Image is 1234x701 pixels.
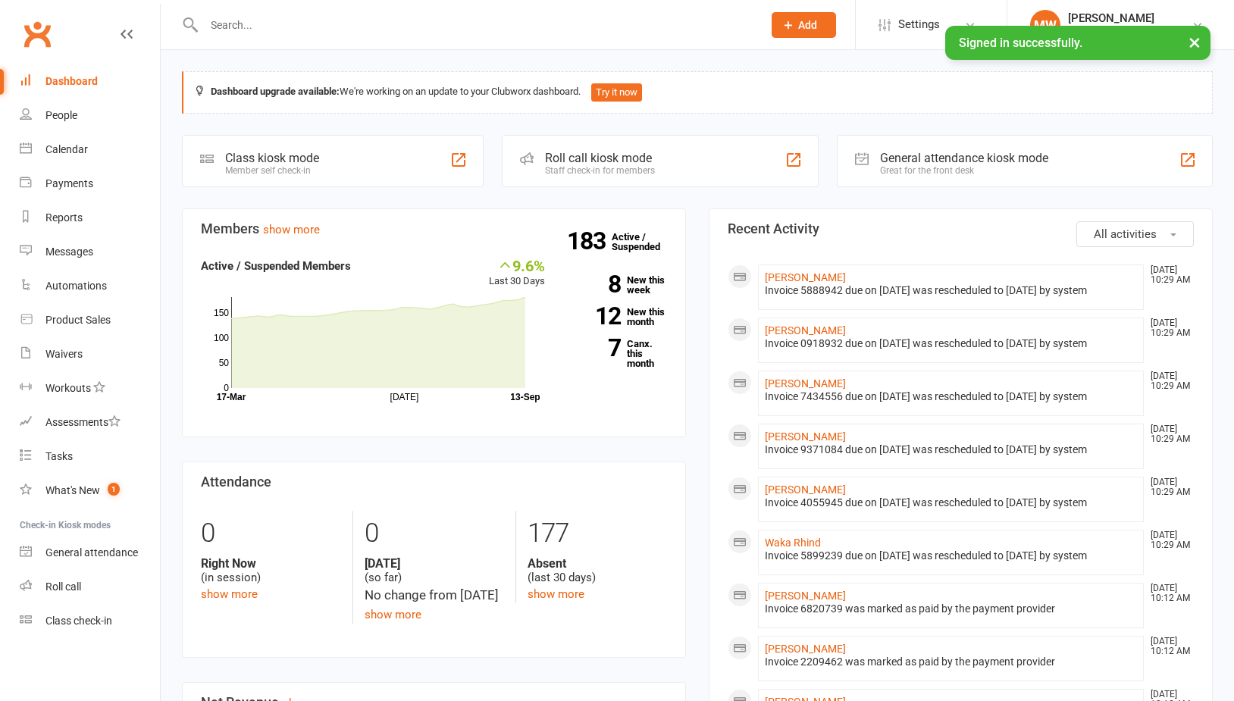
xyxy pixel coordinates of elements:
[20,303,160,337] a: Product Sales
[365,511,504,556] div: 0
[201,474,667,490] h3: Attendance
[765,284,1137,297] div: Invoice 5888942 due on [DATE] was rescheduled to [DATE] by system
[1143,371,1193,391] time: [DATE] 10:29 AM
[765,337,1137,350] div: Invoice 0918932 due on [DATE] was rescheduled to [DATE] by system
[1068,25,1154,39] div: Vision Muay Thai
[211,86,340,97] strong: Dashboard upgrade available:
[1143,530,1193,550] time: [DATE] 10:29 AM
[45,581,81,593] div: Roll call
[765,324,846,336] a: [PERSON_NAME]
[20,570,160,604] a: Roll call
[18,15,56,53] a: Clubworx
[201,511,341,556] div: 0
[20,235,160,269] a: Messages
[199,14,752,36] input: Search...
[45,280,107,292] div: Automations
[528,511,667,556] div: 177
[225,165,319,176] div: Member self check-in
[1143,265,1193,285] time: [DATE] 10:29 AM
[765,484,846,496] a: [PERSON_NAME]
[45,211,83,224] div: Reports
[108,483,120,496] span: 1
[1143,477,1193,497] time: [DATE] 10:29 AM
[765,377,846,390] a: [PERSON_NAME]
[765,643,846,655] a: [PERSON_NAME]
[568,273,621,296] strong: 8
[45,314,111,326] div: Product Sales
[45,615,112,627] div: Class check-in
[765,590,846,602] a: [PERSON_NAME]
[489,257,545,289] div: Last 30 Days
[528,556,667,585] div: (last 30 days)
[45,246,93,258] div: Messages
[765,496,1137,509] div: Invoice 4055945 due on [DATE] was rescheduled to [DATE] by system
[225,151,319,165] div: Class kiosk mode
[1143,584,1193,603] time: [DATE] 10:12 AM
[20,604,160,638] a: Class kiosk mode
[20,405,160,440] a: Assessments
[612,221,678,263] a: 183Active / Suspended
[45,484,100,496] div: What's New
[765,537,821,549] a: Waka Rhind
[20,167,160,201] a: Payments
[20,474,160,508] a: What's New1
[528,587,584,601] a: show more
[45,109,77,121] div: People
[365,556,504,571] strong: [DATE]
[765,390,1137,403] div: Invoice 7434556 due on [DATE] was rescheduled to [DATE] by system
[201,556,341,571] strong: Right Now
[20,337,160,371] a: Waivers
[1030,10,1060,40] div: MW
[1068,11,1154,25] div: [PERSON_NAME]
[20,201,160,235] a: Reports
[1143,318,1193,338] time: [DATE] 10:29 AM
[45,75,98,87] div: Dashboard
[728,221,1194,236] h3: Recent Activity
[365,608,421,621] a: show more
[365,585,504,606] div: No change from [DATE]
[545,151,655,165] div: Roll call kiosk mode
[545,165,655,176] div: Staff check-in for members
[765,549,1137,562] div: Invoice 5899239 due on [DATE] was rescheduled to [DATE] by system
[772,12,836,38] button: Add
[765,656,1137,668] div: Invoice 2209462 was marked as paid by the payment provider
[765,271,846,283] a: [PERSON_NAME]
[959,36,1082,50] span: Signed in successfully.
[201,556,341,585] div: (in session)
[568,305,621,327] strong: 12
[20,269,160,303] a: Automations
[20,64,160,99] a: Dashboard
[263,223,320,236] a: show more
[1076,221,1194,247] button: All activities
[1143,424,1193,444] time: [DATE] 10:29 AM
[568,307,667,327] a: 12New this month
[45,382,91,394] div: Workouts
[568,339,667,368] a: 7Canx. this month
[1181,26,1208,58] button: ×
[45,546,138,559] div: General attendance
[45,416,121,428] div: Assessments
[20,371,160,405] a: Workouts
[20,536,160,570] a: General attendance kiosk mode
[880,151,1048,165] div: General attendance kiosk mode
[365,556,504,585] div: (so far)
[798,19,817,31] span: Add
[20,440,160,474] a: Tasks
[201,221,667,236] h3: Members
[568,275,667,295] a: 8New this week
[591,83,642,102] button: Try it now
[20,99,160,133] a: People
[568,336,621,359] strong: 7
[1143,637,1193,656] time: [DATE] 10:12 AM
[201,259,351,273] strong: Active / Suspended Members
[567,230,612,252] strong: 183
[765,430,846,443] a: [PERSON_NAME]
[45,450,73,462] div: Tasks
[1094,227,1157,241] span: All activities
[20,133,160,167] a: Calendar
[45,348,83,360] div: Waivers
[182,71,1213,114] div: We're working on an update to your Clubworx dashboard.
[880,165,1048,176] div: Great for the front desk
[45,177,93,189] div: Payments
[45,143,88,155] div: Calendar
